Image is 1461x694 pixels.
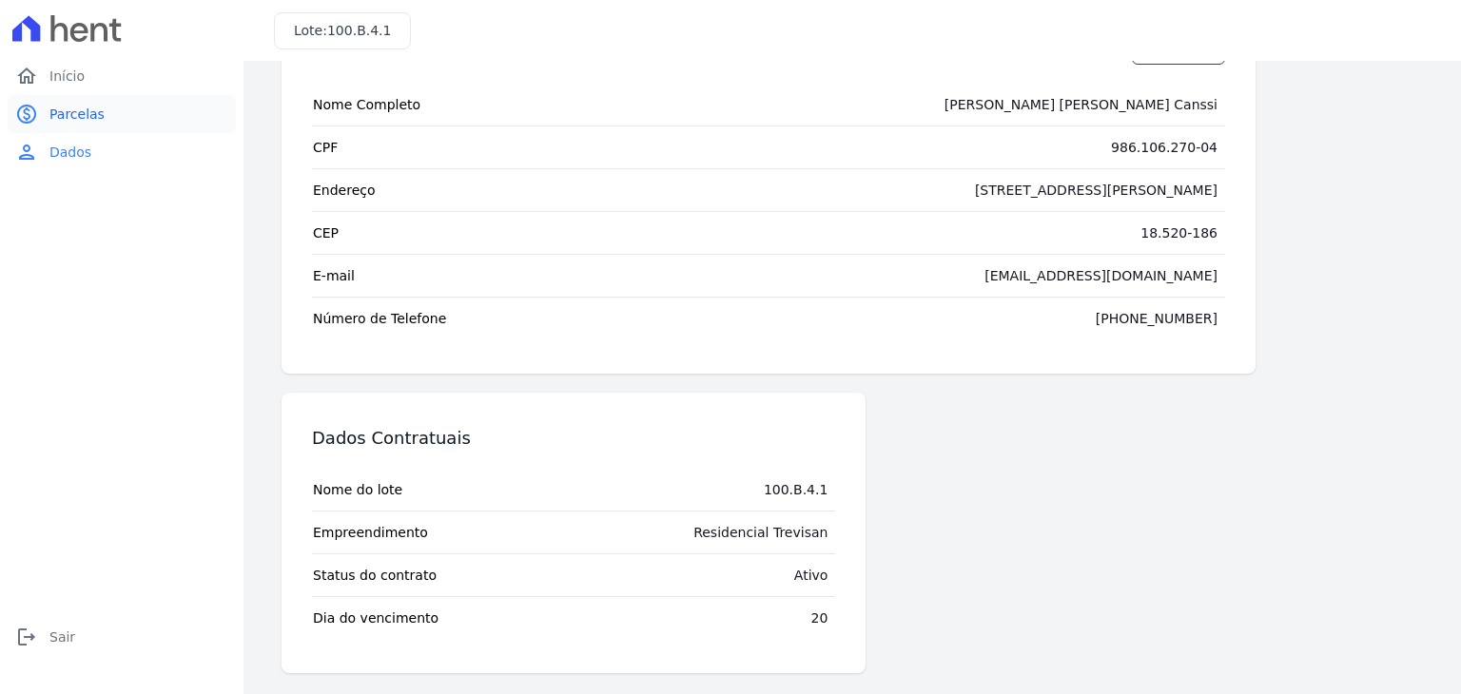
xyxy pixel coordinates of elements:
[313,95,420,114] span: Nome Completo
[8,57,236,95] a: homeInício
[15,626,38,648] i: logout
[1111,138,1217,157] div: 986.106.270-04
[1096,309,1217,328] div: [PHONE_NUMBER]
[294,21,391,41] h3: Lote:
[15,141,38,164] i: person
[312,427,471,450] h3: Dados Contratuais
[945,95,1217,114] div: [PERSON_NAME] [PERSON_NAME] Canssi
[8,133,236,171] a: personDados
[15,65,38,87] i: home
[764,480,828,499] div: 100.B.4.1
[313,223,339,242] span: CEP
[1140,223,1217,242] div: 18.520-186
[313,266,355,285] span: E-mail
[15,103,38,125] i: paid
[693,523,828,542] div: Residencial Trevisan
[984,266,1217,285] div: [EMAIL_ADDRESS][DOMAIN_NAME]
[811,608,828,627] div: 20
[794,566,828,585] div: Ativo
[313,309,446,328] span: Número de Telefone
[313,608,438,627] span: Dia do vencimento
[327,23,392,38] span: 100.B.4.1
[8,618,236,656] a: logoutSair
[313,523,428,542] span: Empreendimento
[313,480,402,499] span: Nome do lote
[8,95,236,133] a: paidParcelas
[975,181,1217,200] div: [STREET_ADDRESS][PERSON_NAME]
[49,143,91,162] span: Dados
[49,627,75,646] span: Sair
[313,181,376,200] span: Endereço
[49,67,85,86] span: Início
[49,105,105,124] span: Parcelas
[313,566,437,585] span: Status do contrato
[313,138,338,157] span: CPF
